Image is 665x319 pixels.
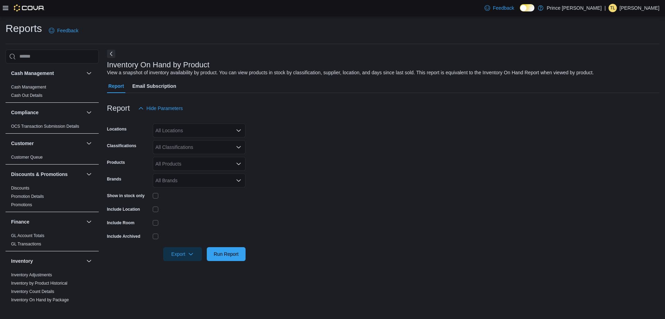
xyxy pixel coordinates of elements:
span: Hide Parameters [147,105,183,112]
span: Feedback [57,27,78,34]
button: Open list of options [236,128,241,133]
p: Prince [PERSON_NAME] [547,4,602,12]
a: Inventory by Product Historical [11,281,68,286]
a: Cash Management [11,85,46,90]
a: Feedback [482,1,517,15]
div: Compliance [6,122,99,133]
a: Inventory On Hand by Package [11,297,69,302]
span: Cash Management [11,84,46,90]
button: Finance [11,218,83,225]
h3: Inventory [11,258,33,265]
h3: Cash Management [11,70,54,77]
label: Show in stock only [107,193,145,199]
a: Cash Out Details [11,93,43,98]
h3: Finance [11,218,29,225]
span: Inventory Count Details [11,289,54,294]
button: Open list of options [236,178,241,183]
button: Compliance [11,109,83,116]
button: Inventory [11,258,83,265]
h3: Inventory On Hand by Product [107,61,210,69]
span: Run Report [214,251,239,258]
a: GL Transactions [11,242,41,246]
span: OCS Transaction Submission Details [11,124,79,129]
input: Dark Mode [520,4,534,11]
div: Discounts & Promotions [6,184,99,212]
span: Feedback [493,5,514,11]
h3: Report [107,104,130,112]
h3: Discounts & Promotions [11,171,68,178]
button: Discounts & Promotions [85,170,93,178]
button: Open list of options [236,161,241,167]
a: Promotion Details [11,194,44,199]
button: Finance [85,218,93,226]
label: Include Archived [107,234,140,239]
span: Customer Queue [11,154,43,160]
span: Dark Mode [520,11,520,12]
a: OCS Transaction Submission Details [11,124,79,129]
button: Discounts & Promotions [11,171,83,178]
label: Classifications [107,143,136,149]
button: Cash Management [85,69,93,77]
label: Include Room [107,220,134,226]
button: Cash Management [11,70,83,77]
span: Inventory by Product Historical [11,280,68,286]
button: Open list of options [236,144,241,150]
p: [PERSON_NAME] [620,4,659,12]
span: Report [108,79,124,93]
h1: Reports [6,22,42,35]
span: Promotion Details [11,194,44,199]
a: Discounts [11,186,29,191]
button: Compliance [85,108,93,117]
button: Next [107,50,115,58]
div: Finance [6,232,99,251]
img: Cova [14,5,45,11]
div: Taylor Larcombe [609,4,617,12]
label: Products [107,160,125,165]
a: Inventory Adjustments [11,272,52,277]
button: Export [163,247,202,261]
a: Customer Queue [11,155,43,160]
a: Promotions [11,202,32,207]
label: Brands [107,176,121,182]
div: Customer [6,153,99,164]
span: Discounts [11,185,29,191]
a: Inventory Count Details [11,289,54,294]
span: Email Subscription [132,79,176,93]
span: Export [167,247,198,261]
button: Run Report [207,247,246,261]
label: Locations [107,126,127,132]
div: View a snapshot of inventory availability by product. You can view products in stock by classific... [107,69,594,76]
h3: Compliance [11,109,38,116]
button: Inventory [85,257,93,265]
button: Hide Parameters [135,101,186,115]
a: Feedback [46,24,81,37]
a: GL Account Totals [11,233,44,238]
p: | [604,4,606,12]
span: TL [610,4,615,12]
button: Customer [11,140,83,147]
h3: Customer [11,140,34,147]
button: Customer [85,139,93,148]
label: Include Location [107,207,140,212]
div: Cash Management [6,83,99,102]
